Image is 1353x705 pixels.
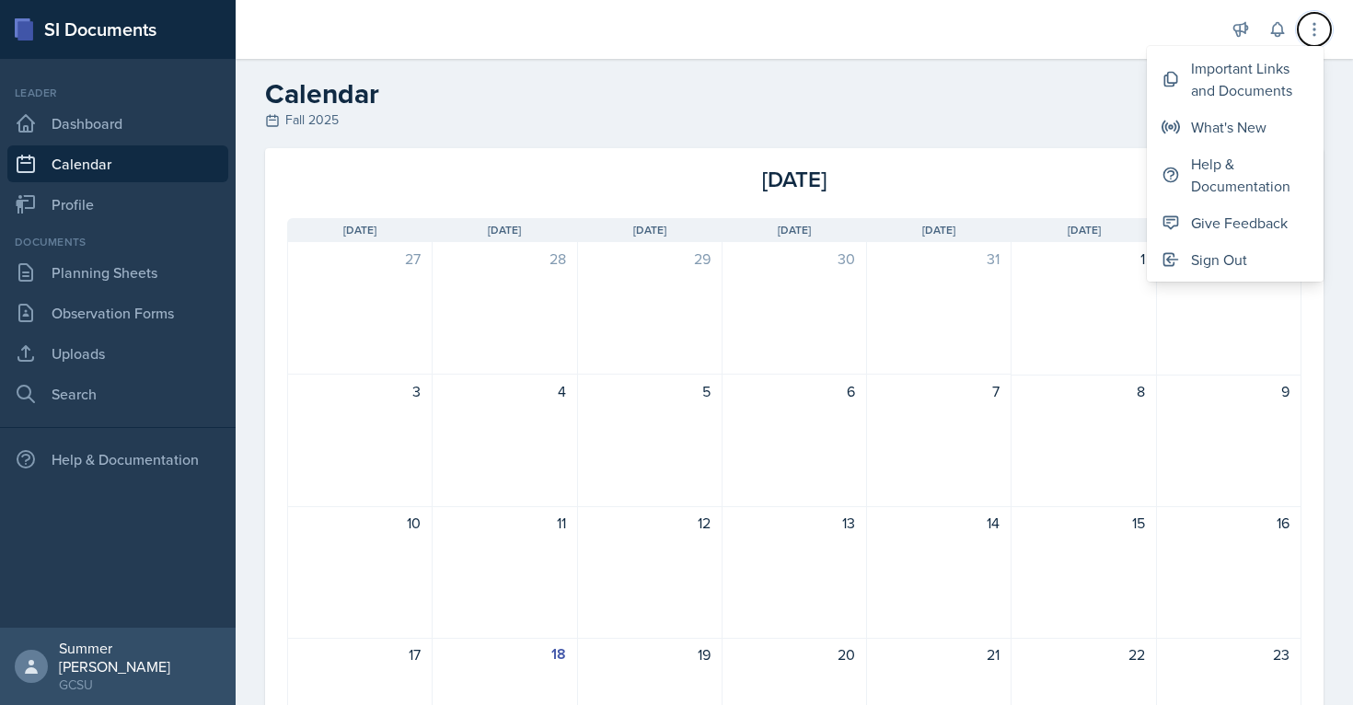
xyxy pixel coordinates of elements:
[1147,109,1324,145] button: What's New
[878,512,1000,534] div: 14
[922,222,955,238] span: [DATE]
[299,380,421,402] div: 3
[1068,222,1101,238] span: [DATE]
[7,441,228,478] div: Help & Documentation
[1147,145,1324,204] button: Help & Documentation
[1147,204,1324,241] button: Give Feedback
[7,335,228,372] a: Uploads
[778,222,811,238] span: [DATE]
[589,512,711,534] div: 12
[1168,512,1289,534] div: 16
[1023,512,1144,534] div: 15
[1191,212,1288,234] div: Give Feedback
[633,222,666,238] span: [DATE]
[488,222,521,238] span: [DATE]
[1191,248,1247,271] div: Sign Out
[1023,248,1144,270] div: 1
[7,234,228,250] div: Documents
[7,254,228,291] a: Planning Sheets
[299,512,421,534] div: 10
[444,248,565,270] div: 28
[7,186,228,223] a: Profile
[1023,643,1144,665] div: 22
[7,295,228,331] a: Observation Forms
[265,77,1324,110] h2: Calendar
[59,676,221,694] div: GCSU
[1168,643,1289,665] div: 23
[7,105,228,142] a: Dashboard
[1023,380,1144,402] div: 8
[1147,241,1324,278] button: Sign Out
[1191,116,1266,138] div: What's New
[878,248,1000,270] div: 31
[299,248,421,270] div: 27
[444,512,565,534] div: 11
[7,85,228,101] div: Leader
[878,643,1000,665] div: 21
[589,643,711,665] div: 19
[734,512,855,534] div: 13
[625,163,963,196] div: [DATE]
[1191,153,1309,197] div: Help & Documentation
[1191,57,1309,101] div: Important Links and Documents
[7,376,228,412] a: Search
[299,643,421,665] div: 17
[444,643,565,665] div: 18
[734,248,855,270] div: 30
[734,643,855,665] div: 20
[343,222,376,238] span: [DATE]
[59,639,221,676] div: Summer [PERSON_NAME]
[589,380,711,402] div: 5
[878,380,1000,402] div: 7
[734,380,855,402] div: 6
[444,380,565,402] div: 4
[1168,380,1289,402] div: 9
[589,248,711,270] div: 29
[7,145,228,182] a: Calendar
[265,110,1324,130] div: Fall 2025
[1147,50,1324,109] button: Important Links and Documents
